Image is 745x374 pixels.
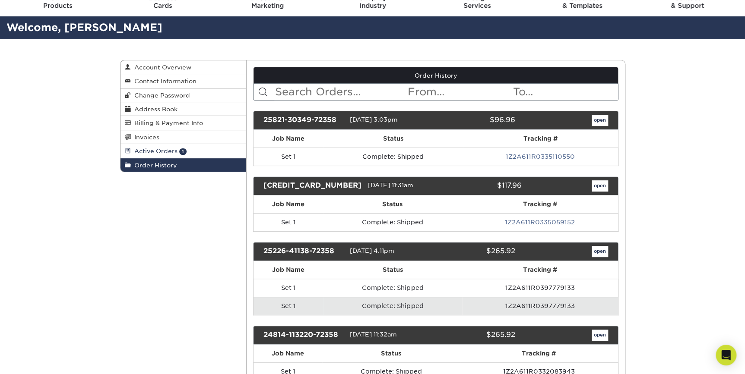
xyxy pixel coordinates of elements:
[254,213,323,231] td: Set 1
[349,116,397,123] span: [DATE] 3:03pm
[322,345,460,362] th: Status
[429,246,522,257] div: $265.92
[462,279,618,297] td: 1Z2A611R0397779133
[407,84,512,100] input: From...
[512,84,618,100] input: To...
[462,297,618,315] td: 1Z2A611R0397779133
[2,348,73,371] iframe: Google Customer Reviews
[120,88,247,102] a: Change Password
[349,331,396,338] span: [DATE] 11:32am
[429,330,522,341] div: $265.92
[131,119,203,126] span: Billing & Payment Info
[460,345,618,362] th: Tracking #
[506,153,575,160] a: 1Z2A611R0335110550
[131,92,190,99] span: Change Password
[254,279,323,297] td: Set 1
[131,78,197,85] span: Contact Information
[323,195,462,213] th: Status
[254,67,618,84] a: Order History
[463,130,618,148] th: Tracking #
[349,247,394,254] span: [DATE] 4:11pm
[462,261,618,279] th: Tracking #
[257,115,349,126] div: 25821-30349-72358
[254,148,323,166] td: Set 1
[131,148,178,154] span: Active Orders
[323,279,462,297] td: Complete: Shipped
[131,106,178,113] span: Address Book
[131,162,177,169] span: Order History
[592,246,608,257] a: open
[254,130,323,148] th: Job Name
[323,130,463,148] th: Status
[120,60,247,74] a: Account Overview
[131,64,191,71] span: Account Overview
[254,297,323,315] td: Set 1
[716,345,736,365] div: Open Intercom Messenger
[274,84,407,100] input: Search Orders...
[462,195,618,213] th: Tracking #
[257,180,368,192] div: [CREDIT_CARD_NUMBER]
[120,102,247,116] a: Address Book
[429,115,522,126] div: $96.96
[592,180,608,192] a: open
[323,297,462,315] td: Complete: Shipped
[592,115,608,126] a: open
[323,148,463,166] td: Complete: Shipped
[120,130,247,144] a: Invoices
[120,158,247,172] a: Order History
[323,261,462,279] th: Status
[120,144,247,158] a: Active Orders 1
[505,219,575,226] a: 1Z2A611R0335059152
[323,213,462,231] td: Complete: Shipped
[368,182,413,189] span: [DATE] 11:31am
[179,148,187,155] span: 1
[120,74,247,88] a: Contact Information
[131,134,159,141] span: Invoices
[120,116,247,130] a: Billing & Payment Info
[254,345,322,362] th: Job Name
[441,180,528,192] div: $117.96
[257,246,349,257] div: 25226-41138-72358
[254,195,323,213] th: Job Name
[254,261,323,279] th: Job Name
[592,330,608,341] a: open
[257,330,349,341] div: 24814-113220-72358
